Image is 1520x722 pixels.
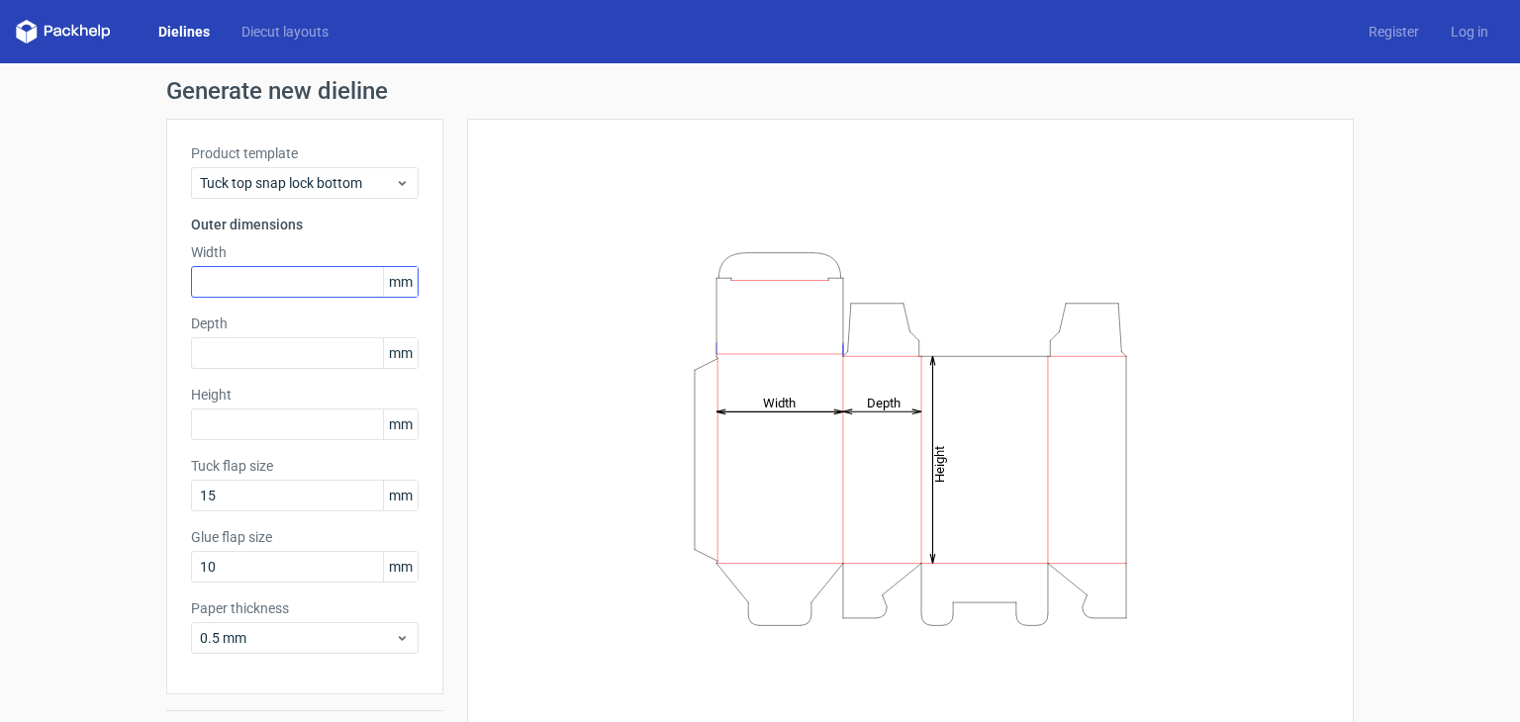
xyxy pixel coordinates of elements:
[191,598,419,618] label: Paper thickness
[383,338,418,368] span: mm
[932,445,947,482] tspan: Height
[1435,22,1504,42] a: Log in
[191,143,419,163] label: Product template
[191,215,419,234] h3: Outer dimensions
[383,409,418,439] span: mm
[383,481,418,510] span: mm
[191,527,419,547] label: Glue flap size
[191,242,419,262] label: Width
[142,22,226,42] a: Dielines
[191,314,419,333] label: Depth
[383,552,418,582] span: mm
[226,22,344,42] a: Diecut layouts
[763,395,796,409] tspan: Width
[200,628,395,648] span: 0.5 mm
[166,79,1354,103] h1: Generate new dieline
[191,385,419,405] label: Height
[867,395,901,409] tspan: Depth
[200,173,395,193] span: Tuck top snap lock bottom
[191,456,419,476] label: Tuck flap size
[1353,22,1435,42] a: Register
[383,267,418,297] span: mm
